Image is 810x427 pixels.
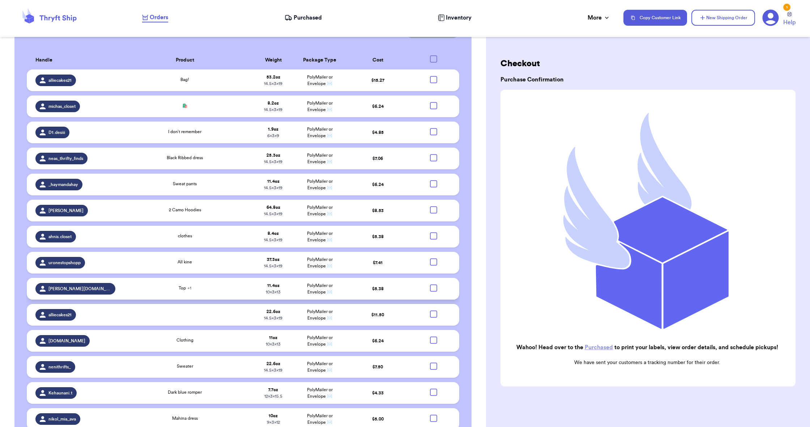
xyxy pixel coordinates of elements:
span: 10 x 3 x 13 [266,290,281,294]
span: Purchased [294,13,322,22]
span: alliecakes21 [48,77,72,83]
span: michas_closet [48,103,76,109]
span: $ 4.85 [372,130,384,135]
span: [PERSON_NAME] [48,208,84,213]
span: 14.5 x 3 x 19 [264,212,282,216]
strong: 11.4 oz [267,179,280,183]
span: uronestopshopp [48,260,81,266]
strong: 7.7 oz [268,388,278,392]
span: PolyMailer or Envelope ✉️ [307,335,333,346]
a: Help [783,12,796,27]
strong: 22.6 oz [267,309,280,314]
span: D1.desiii [48,130,65,135]
span: [DOMAIN_NAME] [48,338,85,344]
th: Weight [250,51,297,69]
th: Cost [343,51,413,69]
strong: 11 oz [269,335,277,340]
span: 14.5 x 3 x 19 [264,316,282,320]
span: [PERSON_NAME][DOMAIN_NAME] [48,286,111,292]
span: 12 x 3 x 15.5 [264,394,282,398]
button: Copy Customer Link [623,10,687,26]
span: 2 Camo Hoodies [169,208,201,212]
span: PolyMailer or Envelope ✉️ [307,388,333,398]
strong: 64.8 oz [267,205,280,210]
span: I don’t remember [168,130,201,134]
strong: 22.6 oz [267,362,280,366]
span: nenithrifts_ [48,364,71,370]
strong: 8.2 oz [268,101,279,105]
th: Package Type [297,51,343,69]
span: $ 6.24 [372,182,384,187]
span: Kehaunani.t [48,390,72,396]
span: PolyMailer or Envelope ✉️ [307,309,333,320]
span: 🛍️ [182,103,188,108]
a: 1 [762,9,779,26]
th: Product [120,51,250,69]
span: nikol_mia_ava [48,416,76,422]
span: PolyMailer or Envelope ✉️ [307,362,333,372]
span: PolyMailer or Envelope ✉️ [307,127,333,138]
span: 14.5 x 3 x 19 [264,160,282,164]
strong: 11.4 oz [267,283,280,288]
span: Sweater [177,364,193,368]
span: Orders [150,13,168,22]
strong: 8.4 oz [268,231,279,236]
span: $ 7.41 [373,261,383,265]
a: Purchased [585,344,613,350]
span: Black Ribbed dress [167,156,203,160]
span: _haymandahay [48,182,78,187]
span: + 1 [187,286,191,290]
span: 10 x 3 x 13 [266,342,281,346]
span: $ 7.50 [372,365,383,369]
span: PolyMailer or Envelope ✉️ [307,231,333,242]
span: PolyMailer or Envelope ✉️ [307,153,333,164]
span: neas_thrifty_finds [48,156,83,161]
span: $ 4.33 [372,391,384,395]
span: Dark blue romper [168,390,202,394]
span: 14.5 x 3 x 19 [264,107,282,112]
h2: Checkout [500,58,796,69]
strong: 53.2 oz [267,75,280,79]
span: alliecakes21 [48,312,72,318]
strong: 37.3 oz [267,257,280,262]
p: We have sent your customers a tracking number for their order. [506,359,788,366]
span: 14.5 x 3 x 19 [264,186,282,190]
strong: 10 oz [269,414,278,418]
span: Top [179,286,191,290]
span: Bag! [180,77,189,82]
span: $ 5.38 [372,287,384,291]
span: 14.5 x 3 x 19 [264,368,282,372]
span: 14.5 x 3 x 19 [264,264,282,268]
span: PolyMailer or Envelope ✉️ [307,205,333,216]
span: Mahina dress [172,416,198,420]
span: clothes [178,234,192,238]
span: PolyMailer or Envelope ✉️ [307,75,333,86]
strong: 25.3 oz [267,153,280,157]
span: Sweat pants [173,182,197,186]
span: ahnis.closet [48,234,72,240]
span: Inventory [446,13,472,22]
span: Help [783,18,796,27]
div: More [588,13,610,22]
strong: 1.9 oz [268,127,278,131]
span: PolyMailer or Envelope ✉️ [307,414,333,424]
span: $ 5.38 [372,234,384,239]
span: 14.5 x 3 x 19 [264,238,282,242]
span: 6 x 3 x 9 [267,134,279,138]
span: All kine [178,260,192,264]
div: 1 [783,4,790,11]
a: Purchased [285,13,322,22]
span: $ 7.06 [372,156,383,161]
h2: Wahoo! Head over to the to print your labels, view order details, and schedule pickups! [506,343,788,352]
button: New Shipping Order [691,10,755,26]
span: $ 11.50 [371,313,384,317]
span: 9 x 3 x 12 [267,420,280,424]
span: $ 15.27 [371,78,384,83]
span: 14.5 x 3 x 19 [264,81,282,86]
span: Handle [35,56,52,64]
span: PolyMailer or Envelope ✉️ [307,179,333,190]
span: $ 5.00 [372,417,384,421]
span: Clothing [176,338,193,342]
a: Inventory [438,13,472,22]
span: PolyMailer or Envelope ✉️ [307,101,333,112]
